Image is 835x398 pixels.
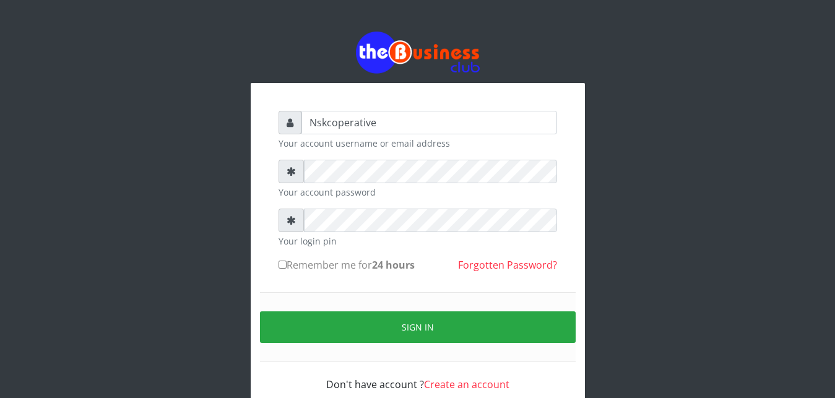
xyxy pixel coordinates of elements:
input: Remember me for24 hours [279,261,287,269]
small: Your account password [279,186,557,199]
button: Sign in [260,311,576,343]
a: Forgotten Password? [458,258,557,272]
b: 24 hours [372,258,415,272]
input: Username or email address [301,111,557,134]
div: Don't have account ? [279,362,557,392]
label: Remember me for [279,257,415,272]
a: Create an account [424,378,509,391]
small: Your login pin [279,235,557,248]
small: Your account username or email address [279,137,557,150]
